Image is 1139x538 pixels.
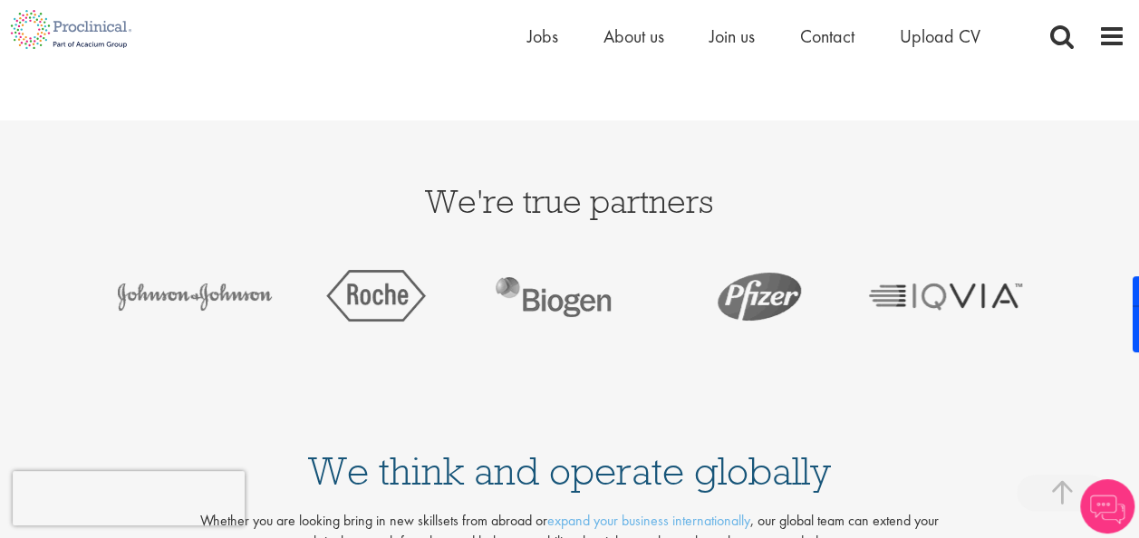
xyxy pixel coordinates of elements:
[478,255,642,338] img: img
[680,255,845,338] img: img
[294,255,459,338] img: img
[900,24,980,48] a: Upload CV
[527,24,558,48] a: Jobs
[111,255,276,338] img: img
[603,24,664,48] a: About us
[800,24,854,48] a: Contact
[13,471,245,525] iframe: reCAPTCHA
[14,184,1125,217] h3: We're true partners
[661,295,661,296] img: img
[709,24,755,48] a: Join us
[863,255,1028,338] img: img
[1080,479,1134,533] img: Chatbot
[547,511,750,530] a: expand your business internationally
